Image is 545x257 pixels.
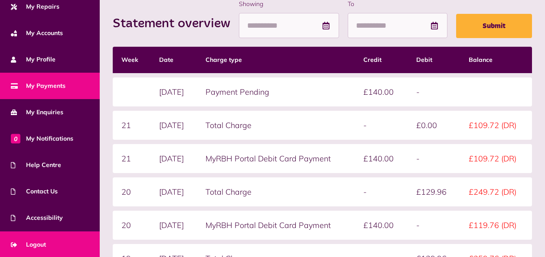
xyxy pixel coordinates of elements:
[150,47,197,73] th: Date
[11,240,46,249] span: Logout
[197,177,355,206] td: Total Charge
[113,177,150,206] td: 20
[150,144,197,173] td: [DATE]
[150,77,197,106] td: [DATE]
[408,111,460,140] td: £0.00
[355,177,408,206] td: -
[408,144,460,173] td: -
[408,211,460,240] td: -
[11,134,20,143] span: 0
[11,108,63,117] span: My Enquiries
[11,2,59,11] span: My Repairs
[355,47,408,73] th: Credit
[355,211,408,240] td: £140.00
[11,29,63,38] span: My Accounts
[11,161,61,170] span: Help Centre
[460,144,532,173] td: £109.72 (DR)
[11,55,55,64] span: My Profile
[408,77,460,106] td: -
[113,111,150,140] td: 21
[150,111,197,140] td: [DATE]
[355,77,408,106] td: £140.00
[11,81,65,90] span: My Payments
[197,211,355,240] td: MyRBH Portal Debit Card Payment
[460,211,532,240] td: £119.76 (DR)
[11,213,63,222] span: Accessibility
[456,14,532,38] button: Submit
[460,47,532,73] th: Balance
[197,111,355,140] td: Total Charge
[11,134,73,143] span: My Notifications
[150,177,197,206] td: [DATE]
[11,187,58,196] span: Contact Us
[150,211,197,240] td: [DATE]
[113,144,150,173] td: 21
[460,177,532,206] td: £249.72 (DR)
[408,177,460,206] td: £129.96
[197,47,355,73] th: Charge type
[197,144,355,173] td: MyRBH Portal Debit Card Payment
[113,211,150,240] td: 20
[355,111,408,140] td: -
[197,77,355,106] td: Payment Pending
[113,16,239,32] h2: Statement overview
[355,144,408,173] td: £140.00
[460,111,532,140] td: £109.72 (DR)
[408,47,460,73] th: Debit
[113,47,150,73] th: Week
